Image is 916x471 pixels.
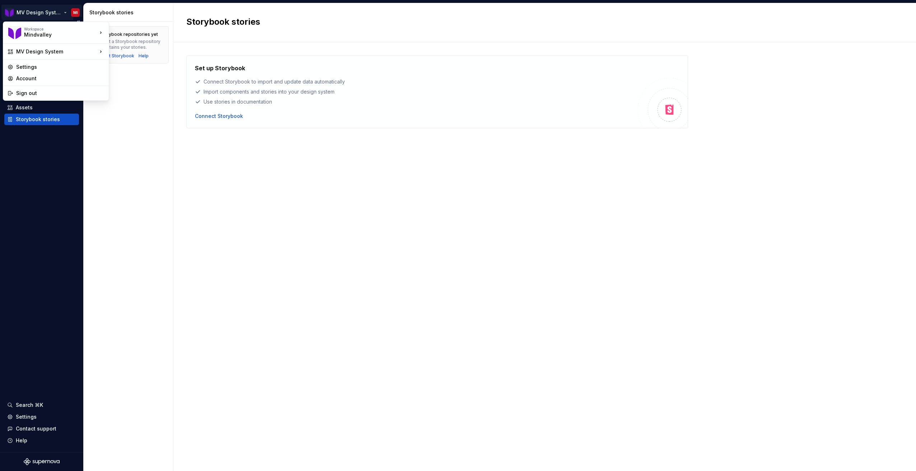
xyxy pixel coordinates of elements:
div: Settings [16,63,104,71]
div: Mindvalley [24,31,85,38]
div: Sign out [16,90,104,97]
div: Account [16,75,104,82]
div: MV Design System [16,48,97,55]
img: b3ac2a31-7ea9-4fd1-9cb6-08b90a735998.png [8,26,21,39]
div: Workspace [24,27,97,31]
